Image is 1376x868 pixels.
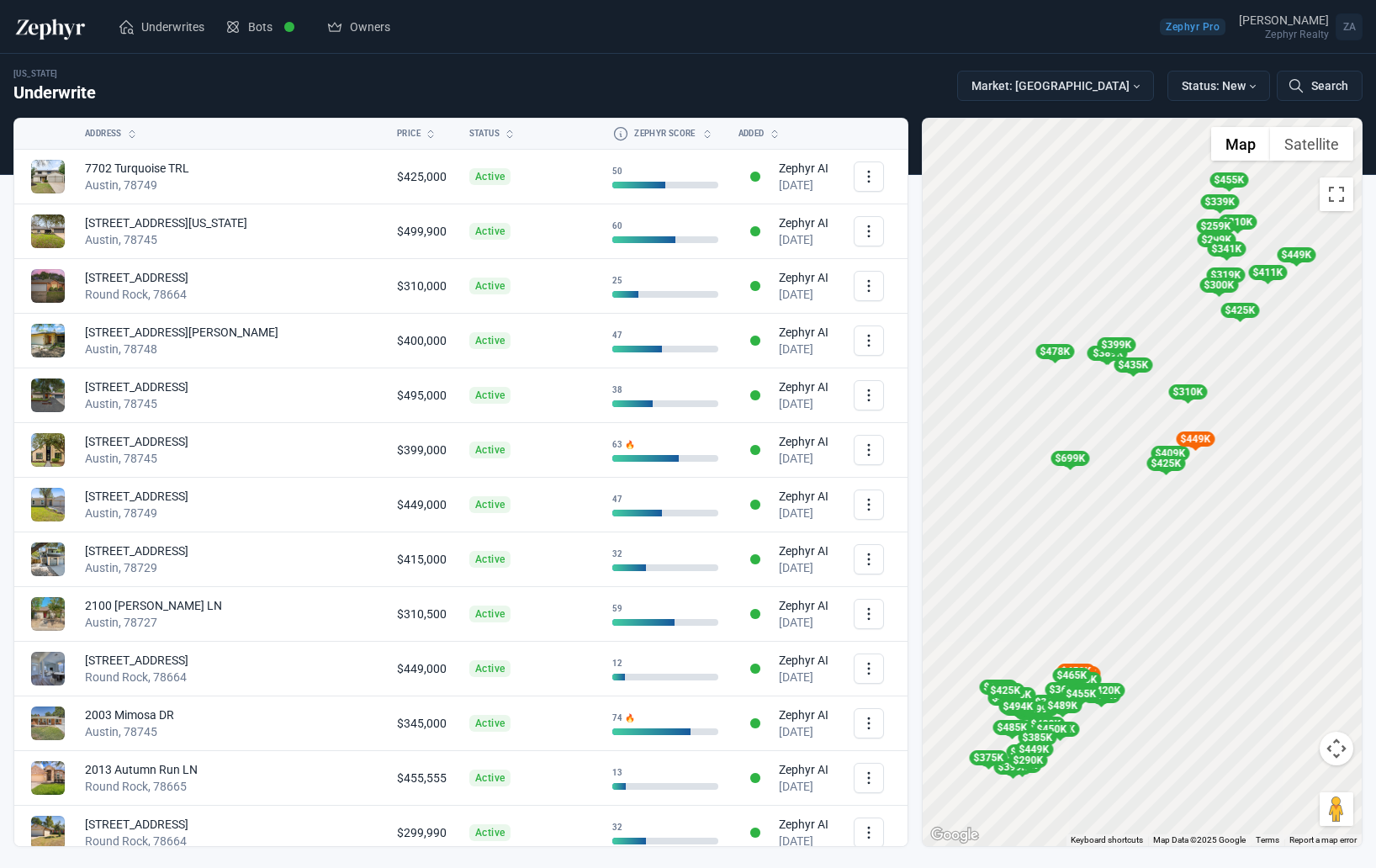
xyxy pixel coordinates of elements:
[779,542,828,559] div: Zephyr AI
[1001,720,1022,737] gmp-advanced-marker: $485K
[85,395,377,412] div: Austin, 78745
[85,559,377,576] div: Austin, 78729
[612,493,718,506] div: 47
[387,259,459,314] td: $310,000
[85,450,377,467] div: Austin, 78745
[1184,431,1205,448] gmp-advanced-marker: $449K
[85,597,377,614] div: 2100 [PERSON_NAME] LN
[927,824,982,846] img: Google
[350,19,390,35] span: Owners
[459,120,582,147] button: Status
[1208,278,1229,294] gmp-advanced-marker: $300K
[1239,10,1363,44] a: Open user menu
[1153,835,1246,844] span: Map Data ©2025 Google
[1043,698,1082,713] div: $489K
[387,696,459,751] td: $345,000
[1088,346,1127,361] div: $389K
[1320,177,1353,211] button: Toggle fullscreen view
[1061,666,1100,681] div: $420K
[1095,346,1116,363] gmp-advanced-marker: $415K
[1032,722,1071,737] div: $450K
[1051,451,1089,466] div: $699K
[13,81,96,104] h2: Underwrite
[1320,732,1353,765] button: Map camera controls
[85,669,377,685] div: Round Rock, 78664
[779,597,828,614] div: Zephyr AI
[1028,701,1049,718] gmp-advanced-marker: $499K
[469,606,511,622] span: Active
[85,816,377,833] div: [STREET_ADDRESS]
[612,384,718,397] div: 38
[1062,672,1101,687] div: $325K
[387,478,459,532] td: $449,000
[85,833,377,849] div: Round Rock, 78664
[612,438,718,452] div: 63 🔥
[1176,431,1215,447] div: $449K
[1215,267,1236,284] gmp-advanced-marker: $319K
[85,177,377,193] div: Austin, 78749
[1204,219,1225,236] gmp-advanced-marker: $259K
[1019,701,1058,717] div: $499K
[612,274,718,288] div: 25
[1207,241,1246,257] div: $341K
[1146,456,1185,471] div: $425K
[1155,456,1176,473] gmp-advanced-marker: $425K
[85,433,377,450] div: [STREET_ADDRESS]
[998,699,1037,714] div: $494K
[612,712,718,725] div: 74 🔥
[1071,834,1143,846] button: Keyboard shortcuts
[779,450,828,467] div: [DATE]
[387,751,459,806] td: $455,555
[1023,742,1044,759] gmp-advanced-marker: $449K
[1277,247,1315,262] div: $449K
[1239,14,1329,26] div: [PERSON_NAME]
[387,314,459,368] td: $400,000
[1014,742,1053,757] div: $449K
[1097,346,1118,363] gmp-advanced-marker: $389K
[779,341,828,357] div: [DATE]
[85,488,377,505] div: [STREET_ADDRESS]
[1289,835,1357,844] a: Report a map error
[85,778,377,795] div: Round Rock, 78665
[1151,446,1189,461] div: $409K
[1177,384,1198,401] gmp-advanced-marker: $310K
[634,127,696,140] span: Zephyr Score
[85,542,377,559] div: [STREET_ADDRESS]
[779,231,828,248] div: [DATE]
[1160,19,1225,35] span: Zephyr Pro
[1199,278,1238,293] div: $300K
[779,778,828,795] div: [DATE]
[612,125,629,142] svg: Zephyr Score
[779,816,828,833] div: Zephyr AI
[1059,451,1080,468] gmp-advanced-marker: $699K
[779,505,828,521] div: [DATE]
[13,67,96,81] div: [US_STATE]
[1071,672,1092,689] gmp-advanced-marker: $325K
[85,214,377,231] div: [STREET_ADDRESS][US_STATE]
[387,368,459,423] td: $495,000
[85,723,377,740] div: Austin, 78745
[1040,722,1079,737] div: $365K
[108,10,214,44] a: Underwrites
[1056,664,1095,679] div: $450K
[1256,835,1279,844] a: Terms (opens in new tab)
[969,750,1008,765] div: $375K
[779,669,828,685] div: [DATE]
[469,223,511,240] span: Active
[85,707,377,723] div: 2003 Mimosa DR
[387,642,459,696] td: $449,000
[779,723,828,740] div: [DATE]
[728,120,822,147] button: Added
[779,652,828,669] div: Zephyr AI
[1220,303,1259,318] div: $425K
[1218,214,1257,230] div: $310K
[141,19,204,35] span: Underwrites
[1197,232,1236,247] div: $299K
[316,10,400,44] a: Owners
[1094,683,1115,700] gmp-advanced-marker: $420K
[13,13,87,40] img: Zephyr Logo
[779,614,828,631] div: [DATE]
[779,214,828,231] div: Zephyr AI
[1040,722,1061,738] gmp-advanced-marker: $450K
[1052,668,1091,683] div: $465K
